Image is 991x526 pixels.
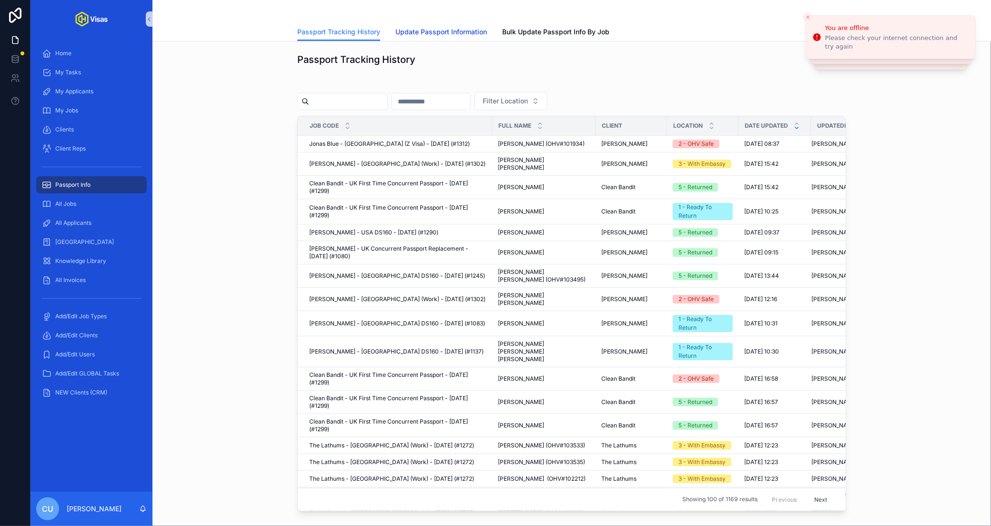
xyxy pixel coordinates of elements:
[744,398,778,406] span: [DATE] 16:57
[36,102,147,119] a: My Jobs
[744,208,779,215] span: [DATE] 10:25
[30,38,152,414] div: scrollable content
[811,348,858,355] span: [PERSON_NAME]
[309,442,474,449] span: The Lathums - [GEOGRAPHIC_DATA] (Work) - [DATE] (#1272)
[483,96,528,106] span: Filter Location
[36,83,147,100] a: My Applicants
[309,204,486,219] span: Clean Bandit - UK First Time Concurrent Passport - [DATE] (#1299)
[601,475,637,483] span: The Lathums
[678,248,712,257] div: 5 - Returned
[309,160,485,168] span: [PERSON_NAME] - [GEOGRAPHIC_DATA] (Work) - [DATE] (#1302)
[803,12,813,22] button: Close toast
[309,245,486,260] span: [PERSON_NAME] - UK Concurrent Passport Replacement - [DATE] (#1080)
[745,122,788,130] span: Date updated
[678,398,712,406] div: 5 - Returned
[744,422,778,429] span: [DATE] 16:57
[678,228,712,237] div: 5 - Returned
[601,272,647,280] span: [PERSON_NAME]
[498,208,544,215] span: [PERSON_NAME]
[309,272,485,280] span: [PERSON_NAME] - [GEOGRAPHIC_DATA] DS160 - [DATE] (#1245)
[55,181,91,189] span: Passport Info
[309,394,486,410] span: Clean Bandit - UK First Time Concurrent Passport - [DATE] (#1299)
[678,458,726,466] div: 3 - With Embassy
[395,23,487,42] a: Update Passport Information
[36,45,147,62] a: Home
[601,183,636,191] span: Clean Bandit
[297,23,380,41] a: Passport Tracking History
[498,458,585,466] span: [PERSON_NAME] (OHV#103535)
[55,107,78,114] span: My Jobs
[498,375,544,383] span: [PERSON_NAME]
[678,315,727,332] div: 1 - Ready To Return
[498,422,544,429] span: [PERSON_NAME]
[55,370,119,377] span: Add/Edit GLOBAL Tasks
[678,295,714,303] div: 2 - OHV Safe
[498,442,585,449] span: [PERSON_NAME] (OHV#103533)
[811,475,858,483] span: [PERSON_NAME]
[309,418,486,433] span: Clean Bandit - UK First Time Concurrent Passport - [DATE] (#1299)
[55,50,71,57] span: Home
[602,122,622,130] span: Client
[678,160,726,168] div: 3 - With Embassy
[36,365,147,382] a: Add/Edit GLOBAL Tasks
[744,249,779,256] span: [DATE] 09:15
[297,53,415,66] h1: Passport Tracking History
[678,183,712,192] div: 5 - Returned
[36,176,147,193] a: Passport Info
[811,295,858,303] span: [PERSON_NAME]
[498,292,590,307] span: [PERSON_NAME] [PERSON_NAME]
[309,371,486,386] span: Clean Bandit - UK First Time Concurrent Passport - [DATE] (#1299)
[678,140,714,148] div: 2 - OHV Safe
[55,332,98,339] span: Add/Edit Clients
[601,320,647,327] span: [PERSON_NAME]
[36,346,147,363] a: Add/Edit Users
[673,122,703,130] span: Location
[601,458,637,466] span: The Lathums
[498,340,590,363] span: [PERSON_NAME] [PERSON_NAME] [PERSON_NAME]
[678,203,727,220] div: 1 - Ready To Return
[811,458,858,466] span: [PERSON_NAME]
[36,272,147,289] a: All Invoices
[498,122,531,130] span: Full Name
[744,475,778,483] span: [DATE] 12:23
[309,295,485,303] span: [PERSON_NAME] - [GEOGRAPHIC_DATA] (Work) - [DATE] (#1302)
[811,398,858,406] span: [PERSON_NAME]
[825,34,968,51] div: Please check your internet connection and try again
[36,384,147,401] a: NEW Clients (CRM)
[601,348,647,355] span: [PERSON_NAME]
[297,27,380,37] span: Passport Tracking History
[808,492,834,507] button: Next
[36,195,147,212] a: All Jobs
[744,183,779,191] span: [DATE] 15:42
[309,180,486,195] span: Clean Bandit - UK First Time Concurrent Passport - [DATE] (#1299)
[601,249,647,256] span: [PERSON_NAME]
[309,140,470,148] span: Jonas Blue - [GEOGRAPHIC_DATA] (Z Visa) - [DATE] (#1312)
[36,253,147,270] a: Knowledge Library
[55,126,74,133] span: Clients
[601,140,647,148] span: [PERSON_NAME]
[744,229,779,236] span: [DATE] 09:37
[55,257,106,265] span: Knowledge Library
[75,11,108,27] img: App logo
[811,320,858,327] span: [PERSON_NAME]
[678,421,712,430] div: 5 - Returned
[498,268,590,283] span: [PERSON_NAME] [PERSON_NAME] (OHV#103495)
[601,160,647,168] span: [PERSON_NAME]
[678,272,712,280] div: 5 - Returned
[601,229,647,236] span: [PERSON_NAME]
[811,422,858,429] span: [PERSON_NAME]
[502,27,609,37] span: Bulk Update Passport Info By Job
[678,441,726,450] div: 3 - With Embassy
[498,475,586,483] span: [PERSON_NAME] (OHV#102212)
[811,272,858,280] span: [PERSON_NAME]
[475,92,547,110] button: Select Button
[498,229,544,236] span: [PERSON_NAME]
[36,327,147,344] a: Add/Edit Clients
[42,503,53,515] span: CU
[55,276,86,284] span: All Invoices
[498,156,590,172] span: [PERSON_NAME] [PERSON_NAME]
[55,145,86,152] span: Client Reps
[55,389,107,396] span: NEW Clients (CRM)
[55,238,114,246] span: [GEOGRAPHIC_DATA]
[67,504,121,514] p: [PERSON_NAME]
